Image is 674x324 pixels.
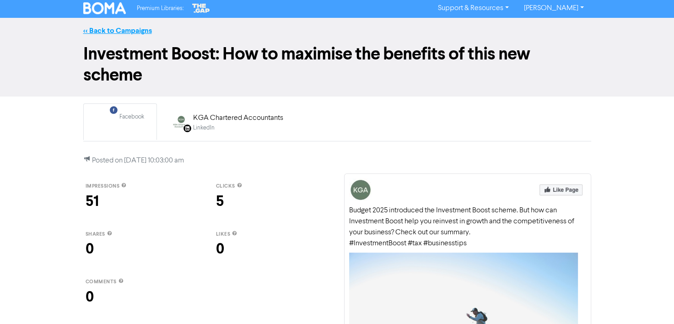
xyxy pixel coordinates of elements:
[191,2,211,14] img: The Gap
[516,1,591,16] a: [PERSON_NAME]
[86,279,117,285] span: comments
[349,205,586,249] div: Budget 2025 introduced the Investment Boost scheme. But how can Investment Boost help you reinves...
[216,190,328,212] div: 5
[539,184,582,195] img: Like Page
[216,231,231,238] span: likes
[83,43,591,86] h1: Investment Boost: How to maximise the benefits of this new scheme
[119,113,144,121] div: Facebook
[86,231,105,238] span: shares
[86,183,120,189] span: impressions
[628,280,674,324] iframe: Chat Widget
[86,190,198,212] div: 51
[83,26,152,35] a: << Back to Campaigns
[83,155,591,166] p: Posted on [DATE] 10:03:00 am
[83,2,126,14] img: BOMA Logo
[137,5,183,11] span: Premium Libraries:
[86,238,198,260] div: 0
[431,1,516,16] a: Support & Resources
[216,183,235,189] span: clicks
[86,286,198,308] div: 0
[172,113,190,131] img: LINKEDIN
[216,238,328,260] div: 0
[193,124,283,132] div: LinkedIn
[193,113,283,124] div: KGA Chartered Accountants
